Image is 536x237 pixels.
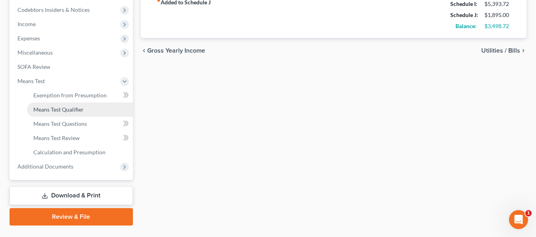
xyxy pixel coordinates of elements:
strong: Balance: [455,23,476,29]
span: Utilities / Bills [481,47,520,54]
i: chevron_left [141,47,147,54]
span: Means Test Questions [33,120,87,127]
span: Miscellaneous [17,49,53,56]
span: Expenses [17,35,40,42]
span: Means Test Review [33,135,80,141]
span: Calculation and Presumption [33,149,106,155]
button: chevron_left Gross Yearly Income [141,47,205,54]
span: Means Test [17,78,45,84]
span: Codebtors Insiders & Notices [17,6,90,13]
a: Exemption from Presumption [27,88,133,102]
span: 1 [525,210,532,216]
span: Gross Yearly Income [147,47,205,54]
span: SOFA Review [17,63,50,70]
a: Means Test Review [27,131,133,145]
div: $1,895.00 [484,11,511,19]
i: chevron_right [520,47,526,54]
a: Review & File [10,208,133,226]
span: Means Test Qualifier [33,106,84,113]
div: $3,498.72 [484,22,511,30]
button: Utilities / Bills chevron_right [481,47,526,54]
strong: Schedule J: [450,11,478,18]
span: Additional Documents [17,163,73,170]
a: Means Test Questions [27,117,133,131]
a: Means Test Qualifier [27,102,133,117]
a: SOFA Review [11,60,133,74]
a: Download & Print [10,186,133,205]
strong: Schedule I: [450,0,477,7]
span: Exemption from Presumption [33,92,107,99]
iframe: Intercom live chat [509,210,528,229]
a: Calculation and Presumption [27,145,133,159]
span: Income [17,21,36,27]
